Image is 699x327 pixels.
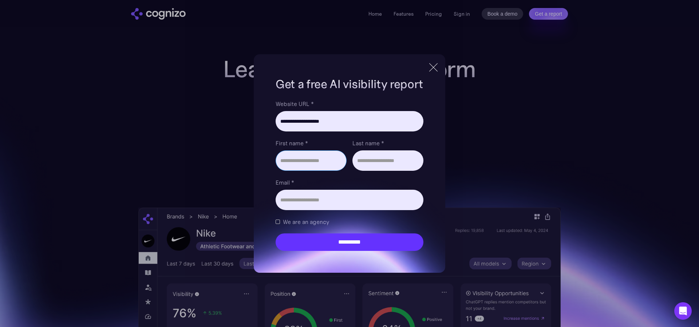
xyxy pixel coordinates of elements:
[352,139,423,147] label: Last name *
[276,99,423,108] label: Website URL *
[276,139,347,147] label: First name *
[674,302,692,320] div: Open Intercom Messenger
[276,178,423,187] label: Email *
[276,99,423,251] form: Brand Report Form
[283,217,329,226] span: We are an agency
[276,76,423,92] h1: Get a free AI visibility report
